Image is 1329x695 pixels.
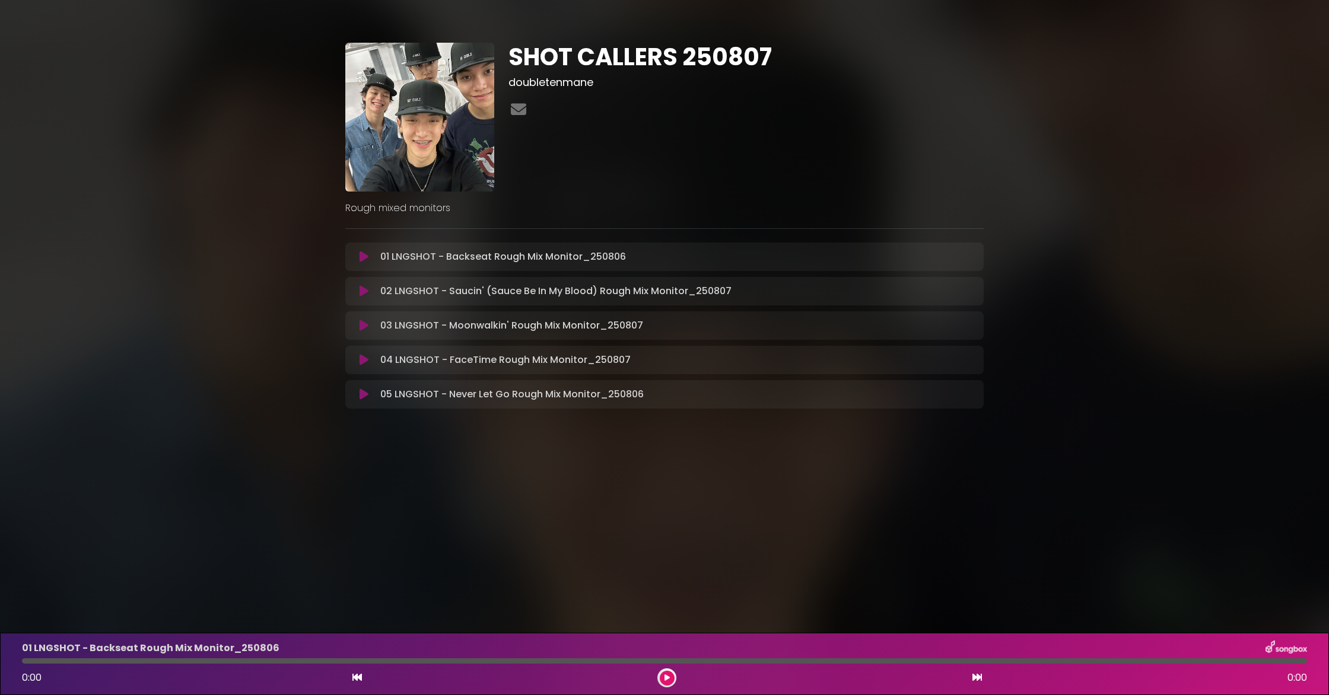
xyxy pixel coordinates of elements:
p: 05 LNGSHOT - Never Let Go Rough Mix Monitor_250806 [380,387,644,401]
p: 02 LNGSHOT - Saucin' (Sauce Be In My Blood) Rough Mix Monitor_250807 [380,284,732,298]
p: 01 LNGSHOT - Backseat Rough Mix Monitor_250806 [380,250,626,264]
img: EhfZEEfJT4ehH6TTm04u [345,43,494,192]
p: Rough mixed monitors [345,201,984,215]
p: 04 LNGSHOT - FaceTime Rough Mix Monitor_250807 [380,353,631,367]
h1: SHOT CALLERS 250807 [508,43,984,71]
h3: doubletenmane [508,76,984,89]
p: 03 LNGSHOT - Moonwalkin' Rough Mix Monitor_250807 [380,318,643,333]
